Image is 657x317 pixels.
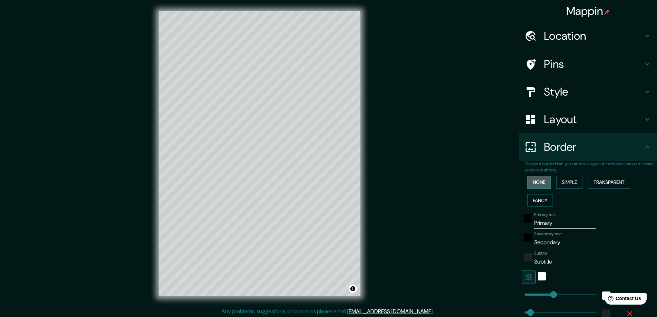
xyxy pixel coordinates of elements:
[519,22,657,50] div: Location
[525,161,657,173] p: Choose a border. : you can make layers of the frame opaque to create some cool effects.
[527,194,553,207] button: Fancy
[534,250,548,256] label: Subtitle
[435,307,436,316] div: .
[544,85,643,99] h4: Style
[555,161,563,167] b: Hint
[524,234,532,242] button: black
[524,214,532,222] button: black
[566,4,610,18] h4: Mappin
[588,176,630,189] button: Transparent
[349,285,357,293] button: Toggle attribution
[524,253,532,261] button: color-222222
[221,307,434,316] p: Any problems, suggestions, or concerns please email .
[556,176,583,189] button: Simple
[519,133,657,161] div: Border
[534,212,556,218] label: Primary text
[538,272,546,280] button: white
[544,112,643,126] h4: Layout
[544,29,643,43] h4: Location
[604,9,610,15] img: pin-icon.png
[544,140,643,154] h4: Border
[519,106,657,133] div: Layout
[434,307,435,316] div: .
[527,176,551,189] button: None
[519,50,657,78] div: Pins
[519,78,657,106] div: Style
[534,231,562,237] label: Secondary text
[596,290,649,309] iframe: Help widget launcher
[544,57,643,71] h4: Pins
[347,308,432,315] a: [EMAIL_ADDRESS][DOMAIN_NAME]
